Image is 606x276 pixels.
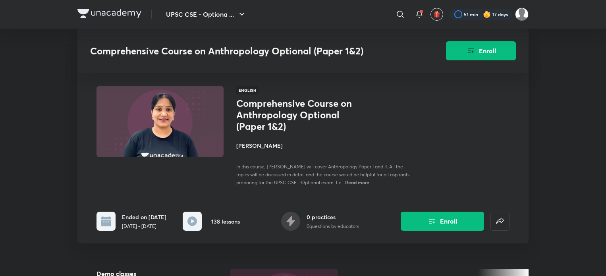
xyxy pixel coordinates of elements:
img: avatar [433,11,440,18]
h6: 0 practices [307,213,359,221]
img: Mahesh Chinthala [515,8,529,21]
button: UPSC CSE - Optiona ... [161,6,251,22]
p: 0 questions by educators [307,223,359,230]
button: Enroll [401,212,484,231]
h4: [PERSON_NAME] [236,141,414,150]
img: streak [483,10,491,18]
button: avatar [430,8,443,21]
a: Company Logo [77,9,141,20]
button: false [490,212,510,231]
img: Company Logo [77,9,141,18]
img: Thumbnail [95,85,225,158]
h6: 138 lessons [211,217,240,226]
h1: Comprehensive Course on Anthropology Optional (Paper 1&2) [236,98,366,132]
span: In this course, [PERSON_NAME] will cover Anthropology Paper I and II. All the topics will be disc... [236,164,409,185]
p: [DATE] - [DATE] [122,223,166,230]
span: English [236,86,259,95]
button: Enroll [446,41,516,60]
h6: Ended on [DATE] [122,213,166,221]
span: Read more [345,179,369,185]
h3: Comprehensive Course on Anthropology Optional (Paper 1&2) [90,45,401,57]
